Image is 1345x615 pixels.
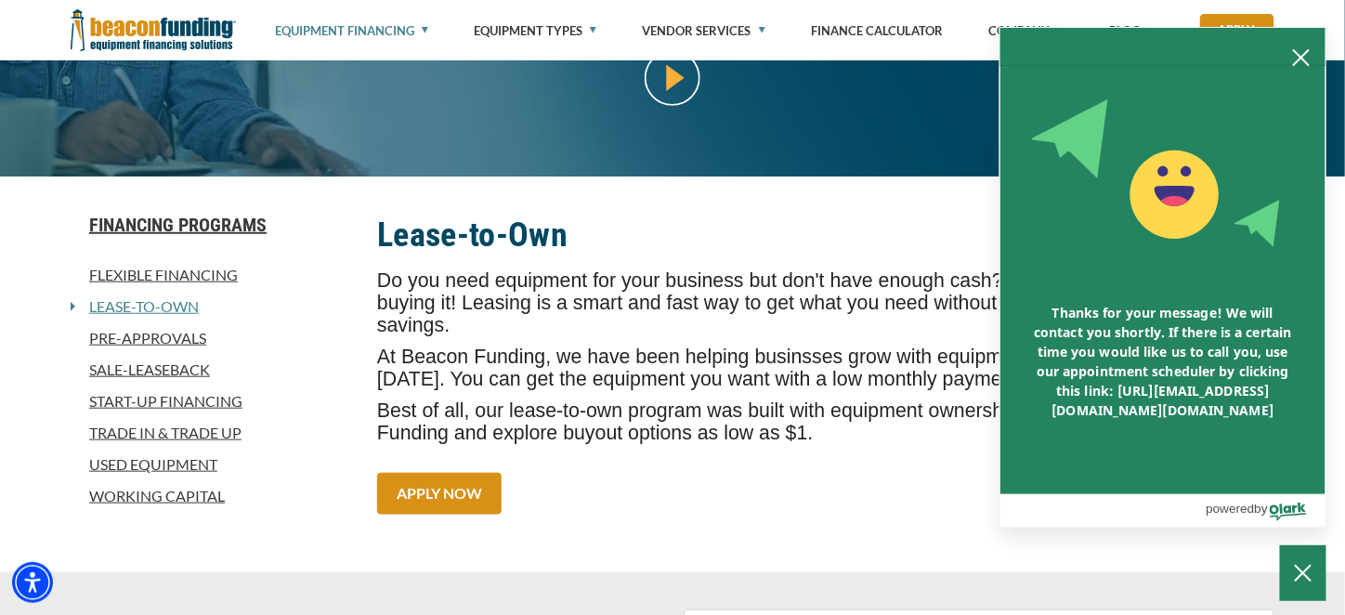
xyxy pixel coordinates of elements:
span: by [1255,497,1268,520]
div: Accessibility Menu [12,562,53,603]
button: close chatbox [1286,44,1316,70]
h2: Lease-to-Own [377,214,1274,256]
a: Lease-To-Own [75,295,199,318]
div: olark chatbox [999,27,1326,528]
a: Start-Up Financing [71,390,355,412]
a: Pre-approvals [71,327,355,349]
a: Used Equipment [71,453,355,476]
a: Sale-Leaseback [71,359,355,381]
span: Thanks for your message! We will contact you shortly. If there is a certain time you would like u... [1015,284,1311,438]
a: Financing Programs [71,214,355,236]
img: video modal pop-up play button [645,50,700,106]
span: Do you need equipment for your business but don't have enough cash? You can lease it instead of b... [377,269,1241,336]
span: At Beacon Funding, we have been helping businsses grow with equipment leasing and financing since... [377,346,1273,390]
a: Trade In & Trade Up [71,422,355,444]
button: Close Chatbox [1280,545,1326,601]
a: Powered by Olark [1206,495,1325,527]
a: Apply [1200,14,1274,46]
a: Working Capital [71,485,355,507]
span: Best of all, our lease-to-own program was built with equipment ownership in mind! Work with Beaco... [377,399,1259,444]
a: Flexible Financing [71,264,355,286]
span: powered [1206,497,1254,520]
a: APPLY NOW [377,473,502,515]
